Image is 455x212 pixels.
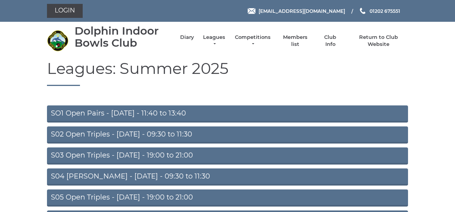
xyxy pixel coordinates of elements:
[234,34,271,48] a: Competitions
[349,34,408,48] a: Return to Club Website
[319,34,342,48] a: Club Info
[47,4,83,18] a: Login
[47,60,408,86] h1: Leagues: Summer 2025
[75,25,172,49] div: Dolphin Indoor Bowls Club
[47,105,408,123] a: SO1 Open Pairs - [DATE] - 11:40 to 13:40
[180,34,194,41] a: Diary
[47,189,408,207] a: S05 Open Triples - [DATE] - 19:00 to 21:00
[202,34,226,48] a: Leagues
[370,8,400,14] span: 01202 675551
[47,147,408,165] a: S03 Open Triples - [DATE] - 19:00 to 21:00
[279,34,311,48] a: Members list
[359,7,400,15] a: Phone us 01202 675551
[248,8,255,14] img: Email
[47,30,68,51] img: Dolphin Indoor Bowls Club
[360,8,365,14] img: Phone us
[47,126,408,144] a: S02 Open Triples - [DATE] - 09:30 to 11:30
[47,168,408,186] a: S04 [PERSON_NAME] - [DATE] - 09:30 to 11:30
[248,7,345,15] a: Email [EMAIL_ADDRESS][DOMAIN_NAME]
[259,8,345,14] span: [EMAIL_ADDRESS][DOMAIN_NAME]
